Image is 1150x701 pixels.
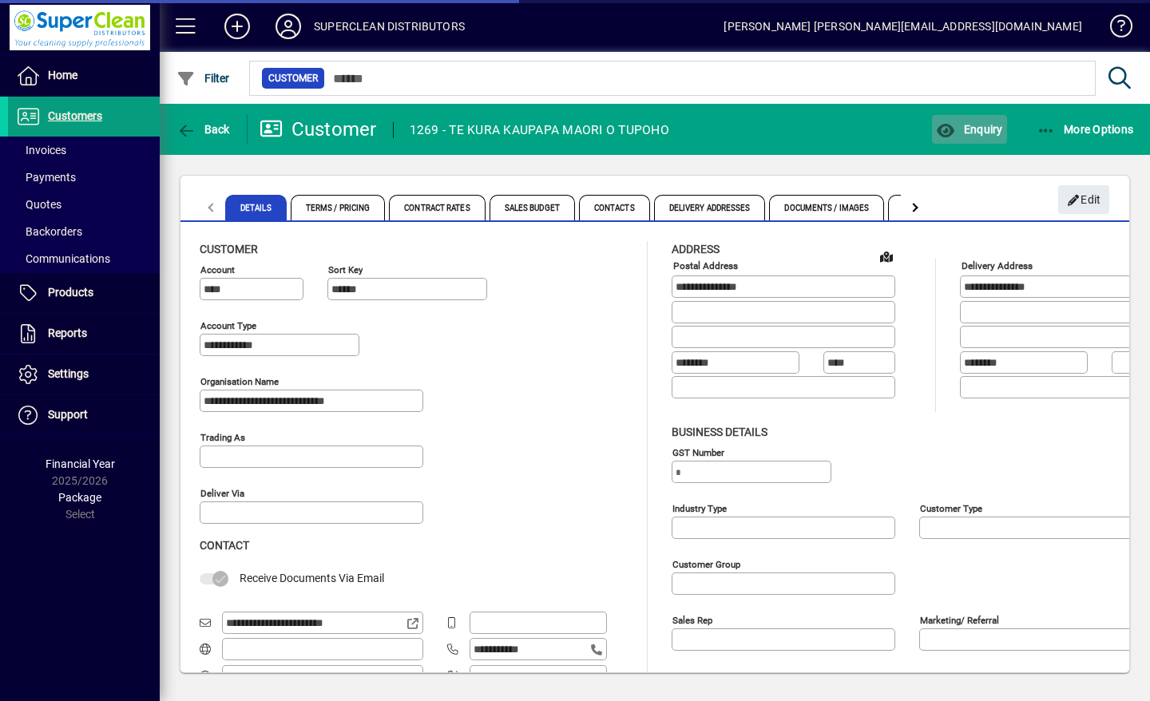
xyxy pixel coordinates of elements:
[8,314,160,354] a: Reports
[579,195,650,220] span: Contacts
[176,123,230,136] span: Back
[16,252,110,265] span: Communications
[8,218,160,245] a: Backorders
[200,432,245,443] mat-label: Trading as
[328,264,363,275] mat-label: Sort key
[724,14,1082,39] div: [PERSON_NAME] [PERSON_NAME][EMAIL_ADDRESS][DOMAIN_NAME]
[672,558,740,569] mat-label: Customer group
[874,244,899,269] a: View on map
[16,198,61,211] span: Quotes
[8,273,160,313] a: Products
[672,243,720,255] span: Address
[200,243,258,255] span: Customer
[260,117,377,142] div: Customer
[212,12,263,41] button: Add
[8,56,160,96] a: Home
[888,195,978,220] span: Custom Fields
[225,195,287,220] span: Details
[48,69,77,81] span: Home
[314,14,465,39] div: SUPERCLEAN DISTRIBUTORS
[16,171,76,184] span: Payments
[200,320,256,331] mat-label: Account Type
[200,264,235,275] mat-label: Account
[672,426,767,438] span: Business details
[160,115,248,144] app-page-header-button: Back
[769,195,884,220] span: Documents / Images
[8,164,160,191] a: Payments
[1067,187,1101,213] span: Edit
[176,72,230,85] span: Filter
[200,376,279,387] mat-label: Organisation name
[8,191,160,218] a: Quotes
[672,614,712,625] mat-label: Sales rep
[936,123,1002,136] span: Enquiry
[932,115,1006,144] button: Enquiry
[48,109,102,122] span: Customers
[389,195,485,220] span: Contract Rates
[200,539,249,552] span: Contact
[16,144,66,156] span: Invoices
[8,137,160,164] a: Invoices
[263,12,314,41] button: Profile
[200,488,244,499] mat-label: Deliver via
[48,408,88,421] span: Support
[1037,123,1134,136] span: More Options
[410,117,669,143] div: 1269 - TE KURA KAUPAPA MAORI O TUPOHO
[48,367,89,380] span: Settings
[920,670,948,681] mat-label: Region
[268,70,318,86] span: Customer
[58,491,101,504] span: Package
[672,670,708,681] mat-label: Manager
[48,327,87,339] span: Reports
[654,195,766,220] span: Delivery Addresses
[8,395,160,435] a: Support
[16,225,82,238] span: Backorders
[46,457,115,470] span: Financial Year
[920,614,999,625] mat-label: Marketing/ Referral
[672,446,724,457] mat-label: GST Number
[8,354,160,394] a: Settings
[1033,115,1138,144] button: More Options
[291,195,386,220] span: Terms / Pricing
[490,195,575,220] span: Sales Budget
[8,245,160,272] a: Communications
[240,572,384,584] span: Receive Documents Via Email
[672,502,727,513] mat-label: Industry type
[1098,3,1130,55] a: Knowledge Base
[172,64,234,93] button: Filter
[48,286,93,299] span: Products
[1058,185,1109,214] button: Edit
[172,115,234,144] button: Back
[920,502,982,513] mat-label: Customer type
